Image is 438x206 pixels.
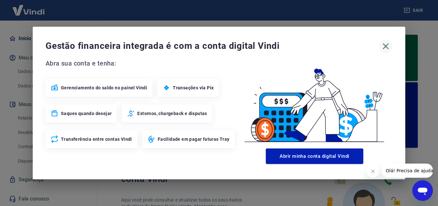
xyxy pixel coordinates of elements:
[366,165,379,178] iframe: Fechar mensagem
[61,110,112,117] span: Saques quando desejar
[266,148,363,164] button: Abrir minha conta digital Vindi
[173,85,214,91] span: Transações via Pix
[412,180,433,201] iframe: Botão para abrir a janela de mensagens
[61,136,132,142] span: Transferência entre contas Vindi
[137,110,207,117] span: Estornos, chargeback e disputas
[382,164,433,178] iframe: Mensagem da empresa
[237,58,392,146] img: Good Billing
[46,58,237,68] span: Abra sua conta e tenha:
[61,85,147,91] span: Gerenciamento do saldo no painel Vindi
[4,4,54,10] span: Olá! Precisa de ajuda?
[158,136,230,142] span: Facilidade em pagar faturas Tray
[46,40,379,52] span: Gestão financeira integrada é com a conta digital Vindi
